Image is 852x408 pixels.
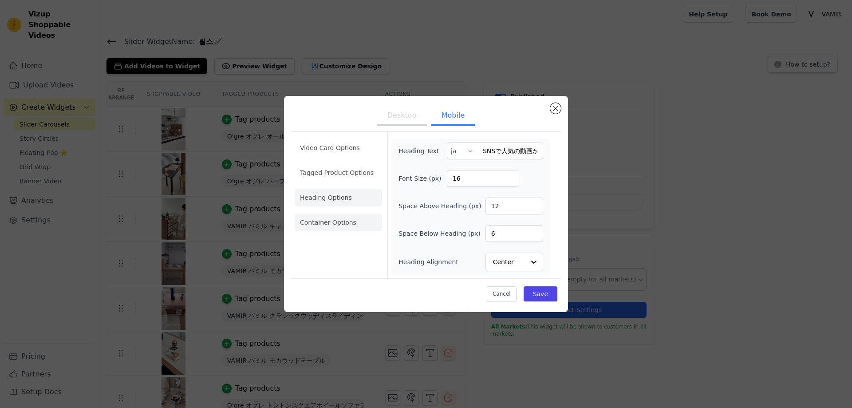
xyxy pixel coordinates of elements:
label: Heading Text [398,147,447,155]
li: Heading Options [295,189,382,206]
label: Space Below Heading (px) [398,229,481,238]
li: Tagged Product Options [295,164,382,182]
input: Add a heading [447,143,543,159]
label: Space Above Heading (px) [398,202,481,210]
li: Container Options [295,214,382,231]
label: Font Size (px) [398,174,447,183]
button: Mobile [431,107,475,126]
button: Save [524,286,557,301]
label: Heading Alignment [398,257,460,266]
button: Close modal [550,103,561,114]
button: Cancel [487,286,517,301]
li: Video Card Options [295,139,382,157]
button: Desktop [377,107,427,126]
